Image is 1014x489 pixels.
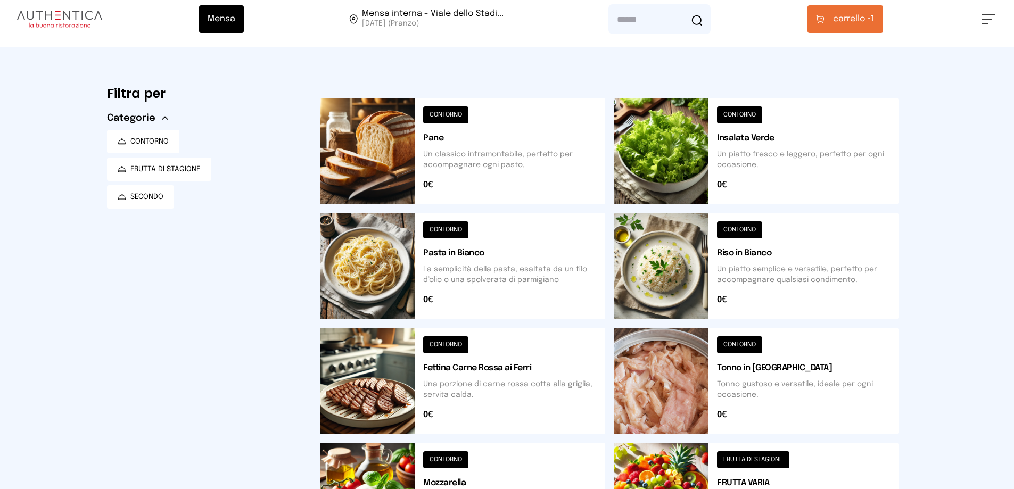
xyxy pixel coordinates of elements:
span: FRUTTA DI STAGIONE [130,164,201,175]
span: [DATE] (Pranzo) [362,18,504,29]
span: 1 [833,13,875,26]
button: FRUTTA DI STAGIONE [107,158,211,181]
span: carrello • [833,13,871,26]
button: CONTORNO [107,130,179,153]
span: Categorie [107,111,155,126]
span: Viale dello Stadio, 77, 05100 Terni TR, Italia [362,10,504,29]
button: carrello •1 [807,5,883,33]
span: CONTORNO [130,136,169,147]
button: SECONDO [107,185,174,209]
button: Mensa [199,5,244,33]
button: Categorie [107,111,168,126]
span: SECONDO [130,192,163,202]
h6: Filtra per [107,85,303,102]
img: logo.8f33a47.png [17,11,102,28]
